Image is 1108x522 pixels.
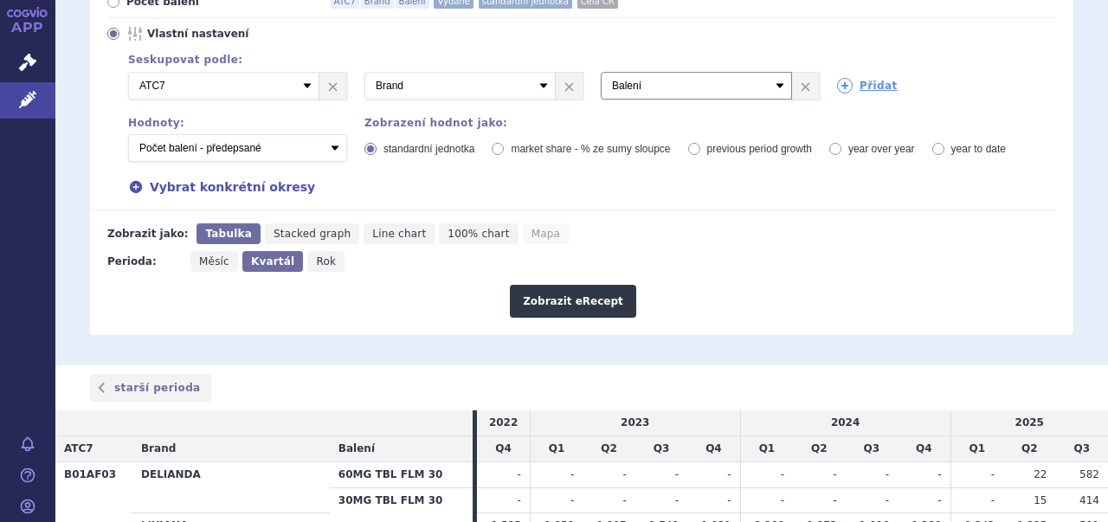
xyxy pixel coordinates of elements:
[833,494,836,506] span: -
[510,285,636,318] button: Zobrazit eRecept
[141,442,176,454] span: Brand
[793,436,845,462] td: Q2
[517,494,520,506] span: -
[727,494,731,506] span: -
[950,410,1108,435] td: 2025
[951,143,1006,155] span: year to date
[448,228,509,240] span: 100% chart
[132,461,330,513] th: DELIANDA
[937,468,941,480] span: -
[622,468,626,480] span: -
[1079,494,1099,506] span: 414
[274,228,351,240] span: Stacked graph
[950,436,1003,462] td: Q1
[740,410,950,435] td: 2024
[740,436,793,462] td: Q1
[635,436,687,462] td: Q3
[1034,468,1047,480] span: 22
[372,228,426,240] span: Line chart
[707,143,812,155] span: previous period growth
[781,468,784,480] span: -
[570,494,574,506] span: -
[1055,436,1108,462] td: Q3
[727,468,731,480] span: -
[205,228,251,240] span: Tabulka
[886,494,889,506] span: -
[338,442,375,454] span: Balení
[937,494,941,506] span: -
[530,410,740,435] td: 2023
[90,374,211,402] a: starší perioda
[64,442,93,454] span: ATC7
[583,436,635,462] td: Q2
[675,468,679,480] span: -
[330,461,473,487] th: 60MG TBL FLM 30
[530,436,583,462] td: Q1
[675,494,679,506] span: -
[1079,468,1099,480] span: 582
[316,255,336,267] span: Rok
[147,27,338,41] span: Vlastní nastavení
[622,494,626,506] span: -
[128,117,347,129] div: Hodnoty:
[477,410,530,435] td: 2022
[251,255,294,267] span: Kvartál
[781,494,784,506] span: -
[511,143,670,155] span: market share - % ze sumy sloupce
[792,73,819,99] a: ×
[886,468,889,480] span: -
[364,117,1056,129] div: Zobrazení hodnot jako:
[556,73,583,99] a: ×
[199,255,229,267] span: Měsíc
[383,143,474,155] span: standardní jednotka
[570,468,574,480] span: -
[517,468,520,480] span: -
[531,228,560,240] span: Mapa
[848,143,915,155] span: year over year
[846,436,898,462] td: Q3
[111,54,1056,66] div: Seskupovat podle:
[1003,436,1055,462] td: Q2
[111,72,1056,100] div: 3
[833,468,836,480] span: -
[991,494,995,506] span: -
[1034,494,1047,506] span: 15
[107,223,188,244] div: Zobrazit jako:
[319,73,346,99] a: ×
[687,436,740,462] td: Q4
[991,468,995,480] span: -
[477,436,530,462] td: Q4
[107,251,182,272] div: Perioda:
[111,177,1056,197] div: Vybrat konkrétní okresy
[837,78,898,93] a: Přidat
[898,436,950,462] td: Q4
